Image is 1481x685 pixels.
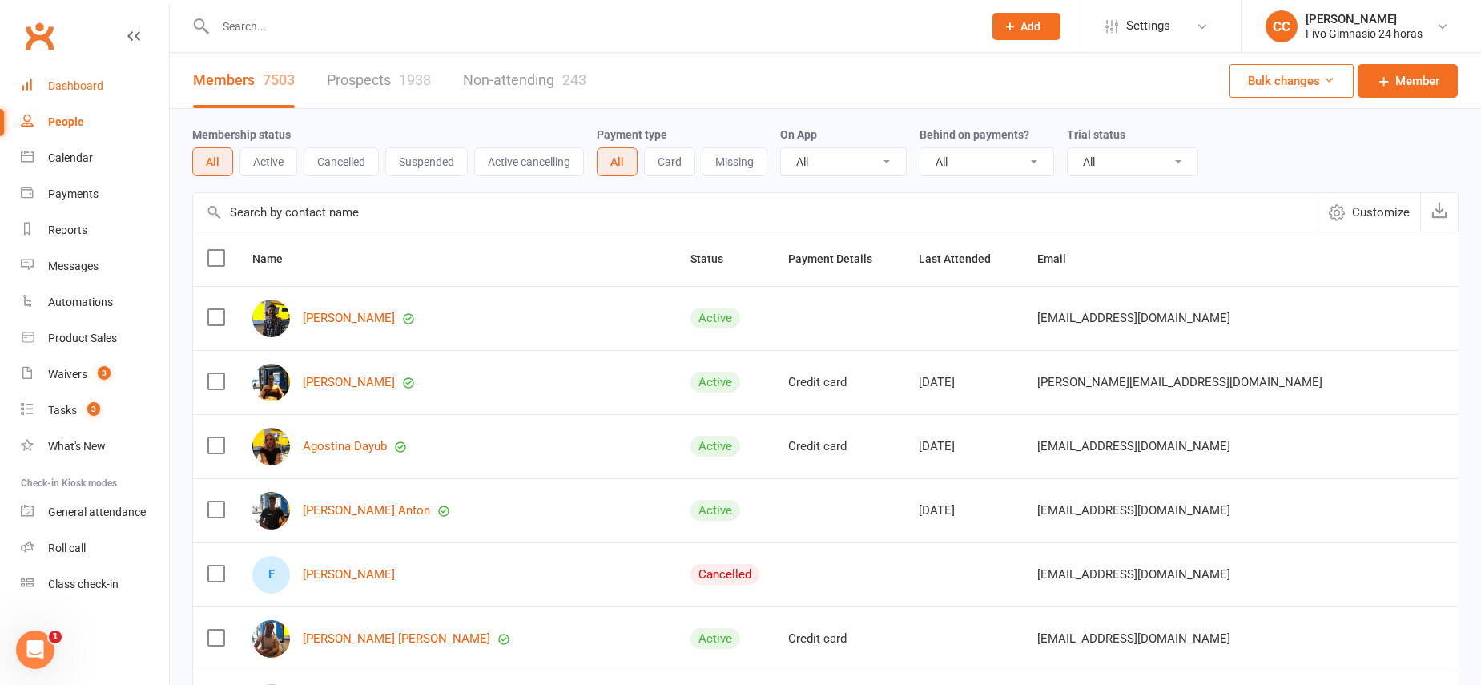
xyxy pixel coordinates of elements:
[21,212,169,248] a: Reports
[690,252,741,265] span: Status
[48,224,87,236] div: Reports
[920,128,1029,141] label: Behind on payments?
[327,53,431,108] a: Prospects1938
[21,357,169,393] a: Waivers 3
[385,147,468,176] button: Suspended
[788,252,890,265] span: Payment Details
[919,376,1008,389] div: [DATE]
[919,440,1008,453] div: [DATE]
[1306,26,1423,41] div: Fivo Gimnasio 24 horas
[690,436,740,457] div: Active
[48,260,99,272] div: Messages
[1352,203,1410,222] span: Customize
[1229,64,1354,98] button: Bulk changes
[87,402,100,416] span: 3
[1266,10,1298,42] div: CC
[192,147,233,176] button: All
[303,504,430,518] a: [PERSON_NAME] Anton
[193,53,295,108] a: Members7503
[690,308,740,328] div: Active
[21,140,169,176] a: Calendar
[21,566,169,602] a: Class kiosk mode
[49,631,62,643] span: 1
[1037,252,1084,265] span: Email
[48,440,106,453] div: What's New
[48,296,113,308] div: Automations
[1358,64,1458,98] a: Member
[21,429,169,465] a: What's New
[263,71,295,88] div: 7503
[1020,20,1040,33] span: Add
[21,530,169,566] a: Roll call
[303,632,490,646] a: [PERSON_NAME] [PERSON_NAME]
[919,249,1008,268] button: Last Attended
[919,252,1008,265] span: Last Attended
[21,494,169,530] a: General attendance kiosk mode
[690,372,740,393] div: Active
[211,15,972,38] input: Search...
[48,151,93,164] div: Calendar
[303,312,395,325] a: [PERSON_NAME]
[252,249,300,268] button: Name
[303,376,395,389] a: [PERSON_NAME]
[788,376,890,389] div: Credit card
[644,147,695,176] button: Card
[252,252,300,265] span: Name
[48,542,86,554] div: Roll call
[702,147,767,176] button: Missing
[1037,431,1230,461] span: [EMAIL_ADDRESS][DOMAIN_NAME]
[780,128,817,141] label: On App
[562,71,586,88] div: 243
[304,147,379,176] button: Cancelled
[1037,249,1084,268] button: Email
[1037,559,1230,590] span: [EMAIL_ADDRESS][DOMAIN_NAME]
[21,248,169,284] a: Messages
[48,368,87,381] div: Waivers
[1306,12,1423,26] div: [PERSON_NAME]
[192,128,291,141] label: Membership status
[48,506,146,518] div: General attendance
[1126,8,1170,44] span: Settings
[21,68,169,104] a: Dashboard
[48,332,117,345] div: Product Sales
[1067,128,1125,141] label: Trial status
[193,193,1318,232] input: Search by contact name
[252,556,290,594] div: F
[690,500,740,521] div: Active
[98,366,111,380] span: 3
[1037,623,1230,654] span: [EMAIL_ADDRESS][DOMAIN_NAME]
[690,564,759,585] div: Cancelled
[48,578,119,590] div: Class check-in
[16,631,54,669] iframe: Intercom live chat
[399,71,431,88] div: 1938
[788,440,890,453] div: Credit card
[597,128,667,141] label: Payment type
[992,13,1060,40] button: Add
[48,79,103,92] div: Dashboard
[303,440,387,453] a: Agostina Dayub
[1395,71,1439,91] span: Member
[48,187,99,200] div: Payments
[690,249,741,268] button: Status
[690,628,740,649] div: Active
[597,147,638,176] button: All
[48,404,77,417] div: Tasks
[919,504,1008,518] div: [DATE]
[1037,303,1230,333] span: [EMAIL_ADDRESS][DOMAIN_NAME]
[303,568,395,582] a: [PERSON_NAME]
[788,249,890,268] button: Payment Details
[21,176,169,212] a: Payments
[21,284,169,320] a: Automations
[21,320,169,357] a: Product Sales
[21,393,169,429] a: Tasks 3
[1037,495,1230,526] span: [EMAIL_ADDRESS][DOMAIN_NAME]
[788,632,890,646] div: Credit card
[21,104,169,140] a: People
[474,147,584,176] button: Active cancelling
[48,115,84,128] div: People
[463,53,586,108] a: Non-attending243
[19,16,59,56] a: Clubworx
[1037,367,1322,397] span: [PERSON_NAME][EMAIL_ADDRESS][DOMAIN_NAME]
[239,147,297,176] button: Active
[1318,193,1420,232] button: Customize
